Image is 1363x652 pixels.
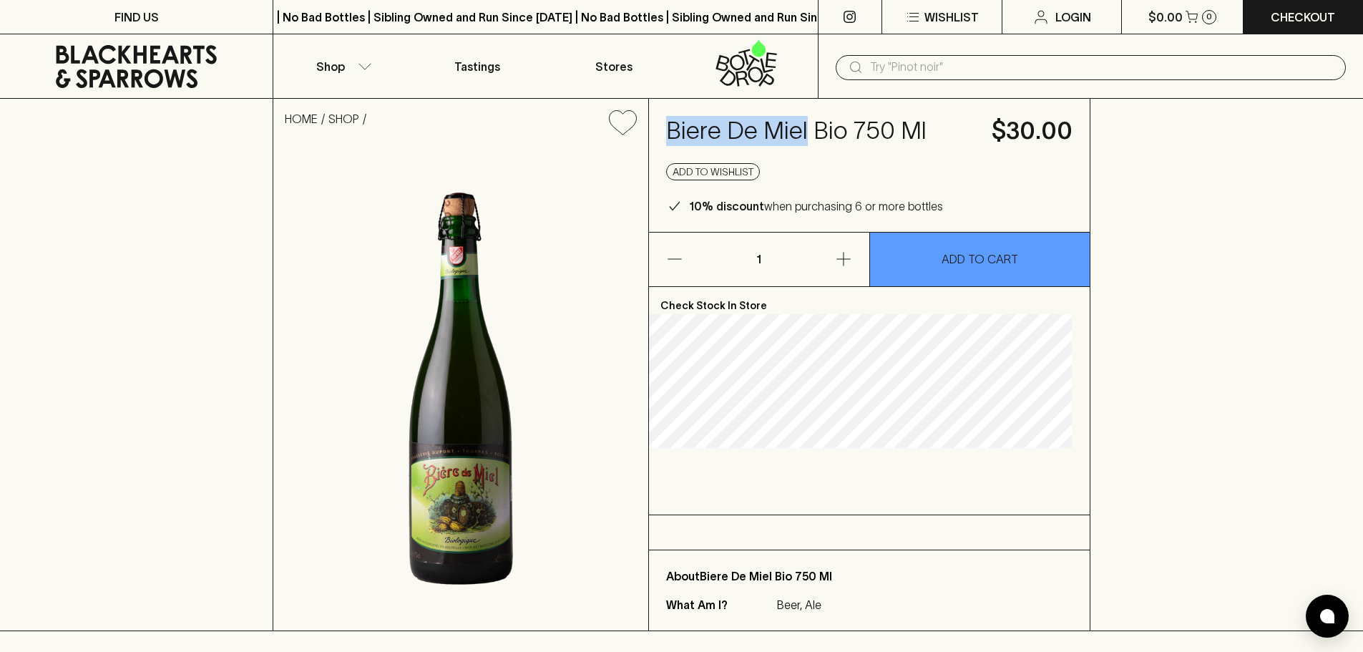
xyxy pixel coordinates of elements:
[870,56,1334,79] input: Try "Pinot noir"
[273,147,648,631] img: 2907.png
[924,9,979,26] p: Wishlist
[942,250,1018,268] p: ADD TO CART
[114,9,159,26] p: FIND US
[285,112,318,125] a: HOME
[689,200,764,213] b: 10% discount
[409,34,545,98] a: Tastings
[666,116,974,146] h4: Biere De Miel Bio 750 Ml
[454,58,500,75] p: Tastings
[546,34,682,98] a: Stores
[777,596,821,613] p: Beer, Ale
[666,568,1073,585] p: About Biere De Miel Bio 750 Ml
[1320,609,1334,623] img: bubble-icon
[316,58,345,75] p: Shop
[603,104,643,141] button: Add to wishlist
[273,34,409,98] button: Shop
[595,58,632,75] p: Stores
[1271,9,1335,26] p: Checkout
[1206,13,1212,21] p: 0
[1148,9,1183,26] p: $0.00
[666,163,760,180] button: Add to wishlist
[1055,9,1091,26] p: Login
[992,116,1073,146] h4: $30.00
[870,233,1090,286] button: ADD TO CART
[328,112,359,125] a: SHOP
[649,287,1090,314] p: Check Stock In Store
[742,233,776,286] p: 1
[666,596,773,613] p: What Am I?
[689,198,943,215] p: when purchasing 6 or more bottles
